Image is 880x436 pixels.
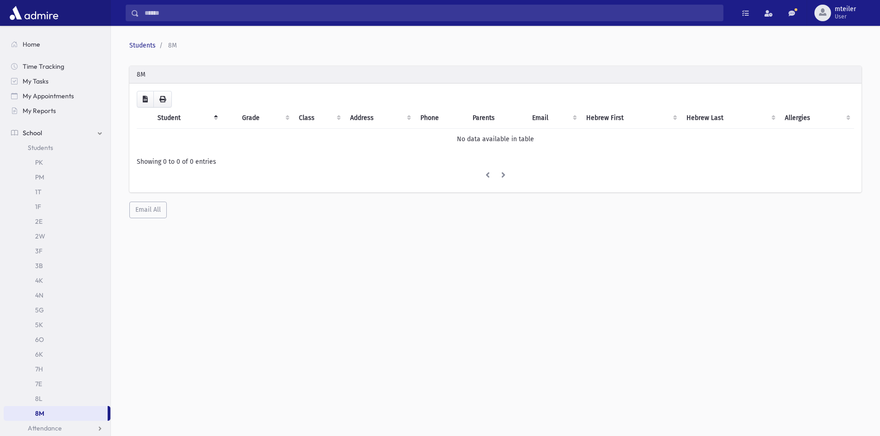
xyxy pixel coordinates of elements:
[527,108,581,129] th: Email: activate to sort column ascending
[129,41,858,50] nav: breadcrumb
[4,155,110,170] a: PK
[4,37,110,52] a: Home
[4,273,110,288] a: 4K
[4,391,110,406] a: 8L
[28,424,62,432] span: Attendance
[4,288,110,303] a: 4N
[4,140,110,155] a: Students
[23,77,49,85] span: My Tasks
[137,91,154,108] button: CSV
[4,199,110,214] a: 1F
[4,303,110,317] a: 5G
[139,5,723,21] input: Search
[415,108,467,129] th: Phone
[23,129,42,137] span: School
[23,107,56,115] span: My Reports
[4,406,108,421] a: 8M
[835,6,856,13] span: mteiler
[4,103,110,118] a: My Reports
[835,13,856,20] span: User
[129,66,862,84] div: 8M
[4,376,110,391] a: 7E
[23,40,40,48] span: Home
[153,91,172,108] button: Print
[4,421,110,436] a: Attendance
[4,214,110,229] a: 2E
[28,143,53,152] span: Students
[237,108,293,129] th: Grade: activate to sort column ascending
[4,170,110,185] a: PM
[4,362,110,376] a: 7H
[137,157,854,167] div: Showing 0 to 0 of 0 entries
[779,108,854,129] th: Allergies: activate to sort column ascending
[152,108,222,129] th: Student: activate to sort column descending
[4,347,110,362] a: 6K
[4,317,110,332] a: 5K
[4,185,110,199] a: 1T
[7,4,61,22] img: AdmirePro
[4,229,110,244] a: 2W
[23,92,74,100] span: My Appointments
[4,74,110,89] a: My Tasks
[345,108,415,129] th: Address: activate to sort column ascending
[4,125,110,140] a: School
[4,258,110,273] a: 3B
[168,42,177,49] span: 8M
[581,108,680,129] th: Hebrew First: activate to sort column ascending
[467,108,527,129] th: Parents
[4,59,110,74] a: Time Tracking
[23,62,64,71] span: Time Tracking
[129,42,156,49] a: Students
[681,108,780,129] th: Hebrew Last: activate to sort column ascending
[293,108,345,129] th: Class: activate to sort column ascending
[129,202,167,218] button: Email All
[4,244,110,258] a: 3F
[4,89,110,103] a: My Appointments
[137,129,854,150] td: No data available in table
[4,332,110,347] a: 6O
